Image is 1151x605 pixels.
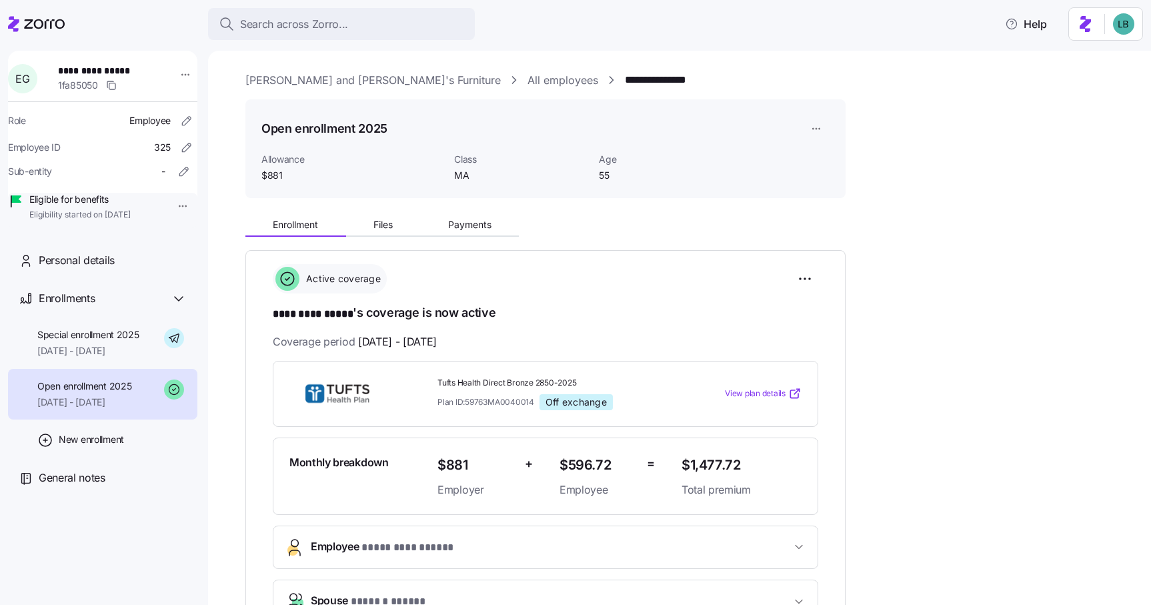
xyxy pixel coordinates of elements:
span: Files [373,220,393,229]
span: Special enrollment 2025 [37,328,139,342]
span: [DATE] - [DATE] [358,334,437,350]
span: - [161,165,165,178]
span: Active coverage [302,272,381,285]
span: Personal details [39,252,115,269]
span: Employee [559,482,636,498]
span: Payments [448,220,491,229]
span: Allowance [261,153,443,166]
span: MA [454,169,588,182]
span: Employee [311,538,453,556]
img: THP Direct [289,378,385,409]
span: Plan ID: 59763MA0040014 [437,396,534,408]
span: 325 [154,141,171,154]
a: View plan details [725,387,802,400]
a: All employees [527,72,598,89]
span: [DATE] - [DATE] [37,396,131,409]
button: Help [994,11,1058,37]
span: $596.72 [559,454,636,476]
span: Employer [437,482,514,498]
span: Monthly breakdown [289,454,389,471]
h1: 's coverage is now active [273,304,818,323]
span: $881 [261,169,443,182]
span: $881 [437,454,514,476]
span: View plan details [725,388,786,400]
span: 1fa85050 [58,79,98,92]
span: Coverage period [273,334,437,350]
span: [DATE] - [DATE] [37,344,139,358]
span: Enrollments [39,290,95,307]
span: Age [599,153,733,166]
h1: Open enrollment 2025 [261,120,387,137]
span: Help [1005,16,1047,32]
span: Tufts Health Direct Bronze 2850-2025 [437,378,671,389]
a: [PERSON_NAME] and [PERSON_NAME]'s Furniture [245,72,501,89]
span: General notes [39,470,105,486]
span: $1,477.72 [682,454,802,476]
span: Search across Zorro... [240,16,348,33]
span: Employee [129,114,171,127]
span: Sub-entity [8,165,52,178]
button: Search across Zorro... [208,8,475,40]
span: Eligibility started on [DATE] [29,209,131,221]
span: = [647,454,655,474]
span: New enrollment [59,433,124,446]
span: Enrollment [273,220,318,229]
span: + [525,454,533,474]
span: 55 [599,169,733,182]
span: Employee ID [8,141,61,154]
span: Total premium [682,482,802,498]
span: Class [454,153,588,166]
span: Role [8,114,26,127]
span: Eligible for benefits [29,193,131,206]
span: E G [15,73,29,84]
img: 55738f7c4ee29e912ff6c7eae6e0401b [1113,13,1134,35]
span: Open enrollment 2025 [37,380,131,393]
span: Off exchange [545,396,607,408]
